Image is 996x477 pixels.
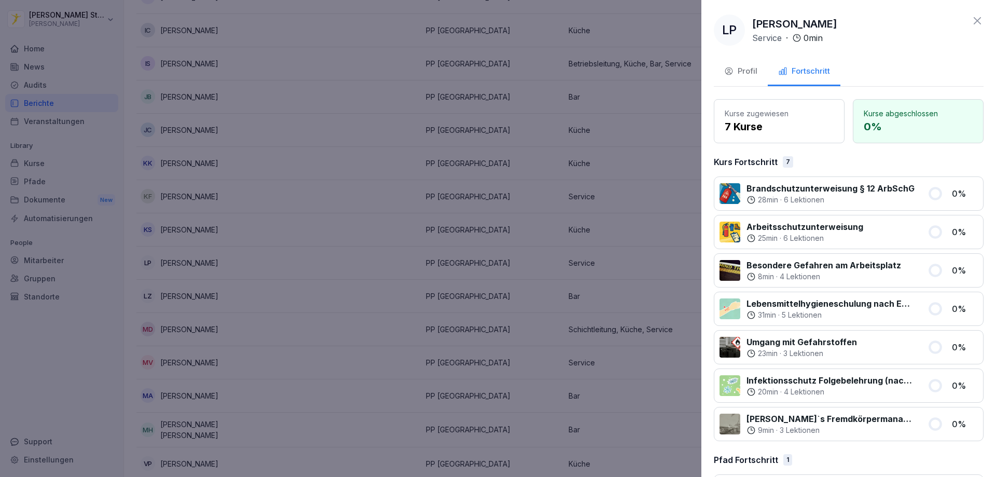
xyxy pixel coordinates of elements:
[746,374,915,387] p: Infektionsschutz Folgebelehrung (nach §43 IfSG)
[752,32,782,44] p: Service
[952,226,978,238] p: 0 %
[746,221,863,233] p: Arbeitsschutzunterweisung
[952,341,978,353] p: 0 %
[804,32,823,44] p: 0 min
[783,233,824,243] p: 6 Lektionen
[758,387,778,397] p: 20 min
[952,264,978,277] p: 0 %
[724,65,757,77] div: Profil
[746,195,915,205] div: ·
[778,65,830,77] div: Fortschritt
[758,310,776,320] p: 31 min
[752,16,837,32] p: [PERSON_NAME]
[758,233,778,243] p: 25 min
[752,32,823,44] div: ·
[746,233,863,243] div: ·
[714,156,778,168] p: Kurs Fortschritt
[952,303,978,315] p: 0 %
[746,182,915,195] p: Brandschutzunterweisung § 12 ArbSchG
[768,58,840,86] button: Fortschritt
[758,425,774,435] p: 9 min
[784,387,824,397] p: 4 Lektionen
[952,418,978,430] p: 0 %
[714,15,745,46] div: LP
[783,454,792,466] div: 1
[746,271,901,282] div: ·
[746,387,915,397] div: ·
[780,271,820,282] p: 4 Lektionen
[725,119,834,134] p: 7 Kurse
[746,310,915,320] div: ·
[864,108,973,119] p: Kurse abgeschlossen
[725,108,834,119] p: Kurse zugewiesen
[714,454,778,466] p: Pfad Fortschritt
[746,348,857,359] div: ·
[746,413,915,425] p: [PERSON_NAME]`s Fremdkörpermanagement
[783,348,823,359] p: 3 Lektionen
[758,348,778,359] p: 23 min
[746,425,915,435] div: ·
[780,425,820,435] p: 3 Lektionen
[952,379,978,392] p: 0 %
[783,156,793,168] div: 7
[782,310,822,320] p: 5 Lektionen
[784,195,824,205] p: 6 Lektionen
[758,271,774,282] p: 8 min
[714,58,768,86] button: Profil
[758,195,778,205] p: 28 min
[746,259,901,271] p: Besondere Gefahren am Arbeitsplatz
[952,187,978,200] p: 0 %
[746,336,857,348] p: Umgang mit Gefahrstoffen
[746,297,915,310] p: Lebensmittelhygieneschulung nach EU-Verordnung (EG) Nr. 852 / 2004
[864,119,973,134] p: 0 %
